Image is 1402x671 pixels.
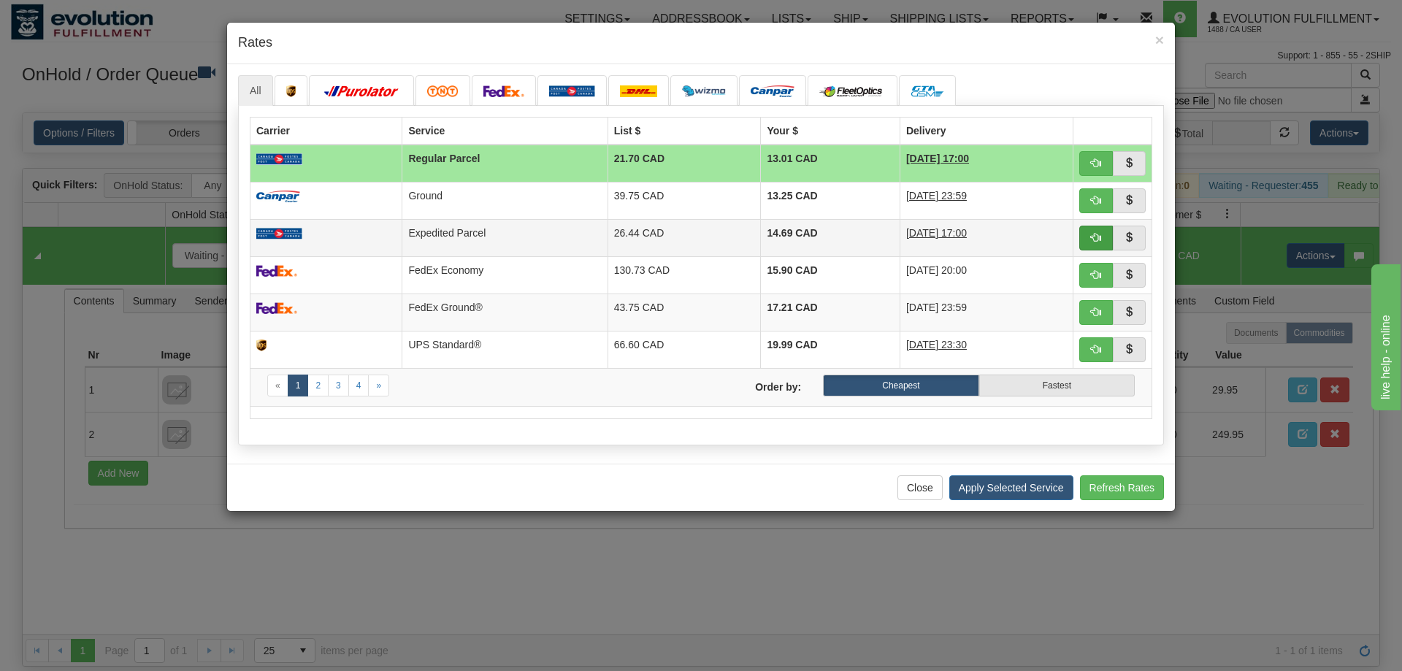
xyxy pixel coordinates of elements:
[608,331,761,368] td: 66.60 CAD
[608,145,761,183] td: 21.70 CAD
[906,153,969,164] span: [DATE] 17:00
[900,331,1073,368] td: 2 Days
[238,75,273,106] a: All
[608,294,761,331] td: 43.75 CAD
[761,145,900,183] td: 13.01 CAD
[288,375,309,396] a: 1
[238,34,1164,53] h4: Rates
[819,85,886,97] img: CarrierLogo_10182.png
[256,265,297,277] img: FedEx.png
[328,375,349,396] a: 3
[250,117,402,145] th: Carrier
[348,375,369,396] a: 4
[906,264,967,276] span: [DATE] 20:00
[402,294,608,331] td: FedEx Ground®
[402,145,608,183] td: Regular Parcel
[900,145,1073,183] td: 5 Days
[761,182,900,219] td: 13.25 CAD
[1368,261,1401,410] iframe: chat widget
[608,256,761,294] td: 130.73 CAD
[906,227,967,239] span: [DATE] 17:00
[979,375,1135,396] label: Fastest
[823,375,978,396] label: Cheapest
[256,340,267,351] img: ups.png
[286,85,296,97] img: ups.png
[483,85,524,97] img: FedEx.png
[402,331,608,368] td: UPS Standard®
[608,219,761,256] td: 26.44 CAD
[307,375,329,396] a: 2
[911,85,944,97] img: CarrierLogo_10191.png
[906,302,967,313] span: [DATE] 23:59
[1080,475,1164,500] button: Refresh Rates
[897,475,943,500] button: Close
[275,380,280,391] span: «
[11,9,135,26] div: live help - online
[321,85,402,97] img: purolator.png
[1155,31,1164,48] span: ×
[376,380,381,391] span: »
[402,117,608,145] th: Service
[1155,32,1164,47] button: Close
[751,85,794,97] img: campar.png
[761,331,900,368] td: 19.99 CAD
[256,153,302,165] img: Canada_post.png
[549,85,595,97] img: Canada_post.png
[608,182,761,219] td: 39.75 CAD
[267,375,288,396] a: Previous
[761,117,900,145] th: Your $
[256,191,300,202] img: campar.png
[761,219,900,256] td: 14.69 CAD
[402,182,608,219] td: Ground
[900,219,1073,256] td: 3 Days
[682,85,726,97] img: wizmo.png
[620,85,657,97] img: dhl.png
[608,117,761,145] th: List $
[427,85,459,97] img: tnt.png
[761,294,900,331] td: 17.21 CAD
[900,182,1073,219] td: 2 Days
[256,228,302,239] img: Canada_post.png
[906,339,967,350] span: [DATE] 23:30
[949,475,1073,500] button: Apply Selected Service
[368,375,389,396] a: Next
[402,219,608,256] td: Expedited Parcel
[701,375,812,394] label: Order by:
[900,117,1073,145] th: Delivery
[402,256,608,294] td: FedEx Economy
[256,302,297,314] img: FedEx.png
[906,190,967,202] span: [DATE] 23:59
[761,256,900,294] td: 15.90 CAD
